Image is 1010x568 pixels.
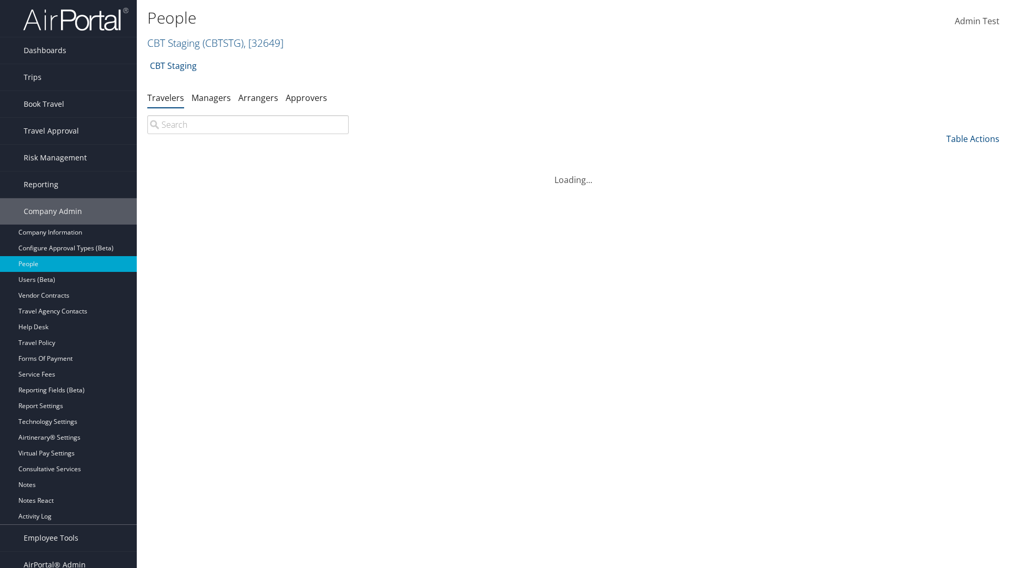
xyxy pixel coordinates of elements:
a: Travelers [147,92,184,104]
h1: People [147,7,715,29]
span: Reporting [24,171,58,198]
img: airportal-logo.png [23,7,128,32]
span: ( CBTSTG ) [203,36,244,50]
a: Approvers [286,92,327,104]
span: Admin Test [955,15,999,27]
span: Trips [24,64,42,90]
span: Employee Tools [24,525,78,551]
span: Dashboards [24,37,66,64]
span: Company Admin [24,198,82,225]
a: Arrangers [238,92,278,104]
input: Search [147,115,349,134]
span: Travel Approval [24,118,79,144]
a: Admin Test [955,5,999,38]
span: Risk Management [24,145,87,171]
a: Table Actions [946,133,999,145]
a: CBT Staging [147,36,284,50]
div: Loading... [147,161,999,186]
span: Book Travel [24,91,64,117]
a: CBT Staging [150,55,197,76]
span: , [ 32649 ] [244,36,284,50]
a: Managers [191,92,231,104]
